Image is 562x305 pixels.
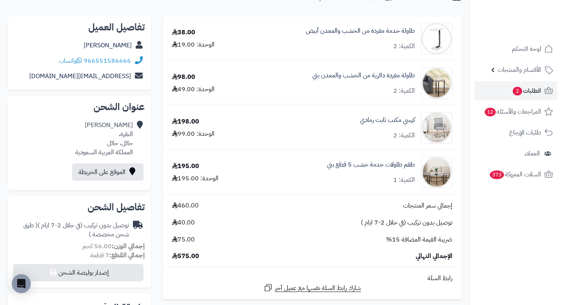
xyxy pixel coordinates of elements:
[172,117,199,126] div: 198.00
[84,41,132,50] a: [PERSON_NAME]
[172,85,215,94] div: الوحدة: 49.00
[474,123,557,142] a: طلبات الإرجاع
[525,148,540,159] span: العملاء
[513,87,522,95] span: 2
[59,56,82,65] a: واتساب
[393,86,415,95] div: الكمية: 2
[393,42,415,51] div: الكمية: 2
[172,218,195,227] span: 40.00
[485,108,496,116] span: 12
[172,162,199,171] div: 195.00
[72,163,144,181] a: الموقع على الخريطة
[474,81,557,100] a: الطلبات2
[393,176,415,185] div: الكمية: 1
[484,106,541,117] span: المراجعات والأسئلة
[90,251,145,260] small: 7 قطعة
[508,19,555,36] img: logo-2.png
[312,71,415,80] a: طاولة مفردة دائرية من الخشب والمعدن بني
[14,102,145,112] h2: عنوان الشحن
[172,73,195,82] div: 98.00
[393,131,415,140] div: الكمية: 2
[14,202,145,212] h2: تفاصيل الشحن
[172,201,199,210] span: 460.00
[474,165,557,184] a: السلات المتروكة373
[474,102,557,121] a: المراجعات والأسئلة12
[421,157,452,188] img: 1756382107-1-90x90.jpg
[306,26,415,36] a: طاولة خدمة مفردة من الخشب والمعدن أبيض
[84,56,131,65] a: 966551586666
[14,221,129,239] div: توصيل بدون تركيب (في خلال 2-7 ايام )
[109,251,145,260] strong: إجمالي القطع:
[490,170,504,179] span: 373
[489,169,541,180] span: السلات المتروكة
[172,28,195,37] div: 38.00
[82,241,145,251] small: 56.00 كجم
[112,241,145,251] strong: إجمالي الوزن:
[416,252,452,261] span: الإجمالي النهائي
[421,67,452,99] img: 1750072967-1-90x90.jpg
[421,112,452,144] img: 1750581797-1-90x90.jpg
[23,221,129,239] span: ( طرق شحن مخصصة )
[498,64,541,75] span: الأقسام والمنتجات
[14,22,145,32] h2: تفاصيل العميل
[403,201,452,210] span: إجمالي سعر المنتجات
[361,218,452,227] span: توصيل بدون تركيب (في خلال 2-7 ايام )
[12,274,31,293] div: Open Intercom Messenger
[172,129,215,138] div: الوحدة: 99.00
[172,252,199,261] span: 575.00
[13,264,144,281] button: إصدار بوليصة الشحن
[263,283,361,293] a: شارك رابط السلة نفسها مع عميل آخر
[512,85,541,96] span: الطلبات
[360,116,415,125] a: كرسي مكتب ثابت رمادي
[275,284,361,293] span: شارك رابط السلة نفسها مع عميل آخر
[386,235,452,244] span: ضريبة القيمة المضافة 15%
[474,39,557,58] a: لوحة التحكم
[172,40,215,49] div: الوحدة: 19.00
[421,23,452,54] img: 1735575541-110108010255-90x90.jpg
[172,235,195,244] span: 75.00
[327,160,415,169] a: طقم طاولات خدمة خشب 5 قطع بني
[172,174,218,183] div: الوحدة: 195.00
[166,274,458,283] div: رابط السلة
[509,127,541,138] span: طلبات الإرجاع
[512,43,541,54] span: لوحة التحكم
[29,71,131,81] a: [EMAIL_ADDRESS][DOMAIN_NAME]
[474,144,557,163] a: العملاء
[75,121,133,157] div: [PERSON_NAME] النقرة، حائل، حائل المملكة العربية السعودية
